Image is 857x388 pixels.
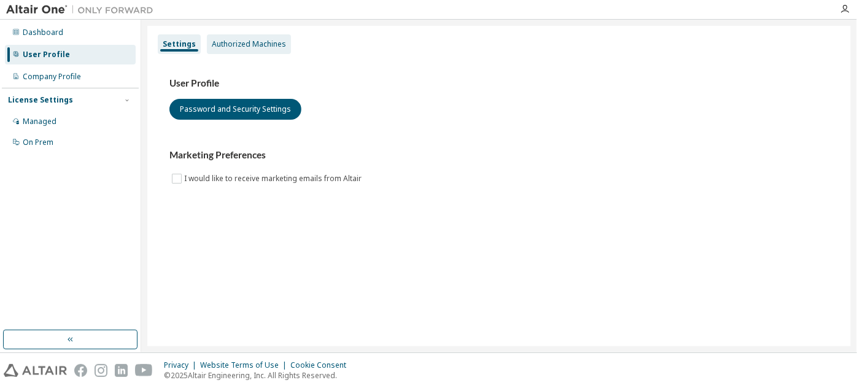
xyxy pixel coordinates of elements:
h3: User Profile [169,77,829,90]
div: Authorized Machines [212,39,286,49]
div: Settings [163,39,196,49]
div: License Settings [8,95,73,105]
button: Password and Security Settings [169,99,301,120]
img: facebook.svg [74,364,87,377]
div: Website Terms of Use [200,360,290,370]
div: Dashboard [23,28,63,37]
img: linkedin.svg [115,364,128,377]
img: altair_logo.svg [4,364,67,377]
div: Privacy [164,360,200,370]
div: Cookie Consent [290,360,354,370]
img: Altair One [6,4,160,16]
p: © 2025 Altair Engineering, Inc. All Rights Reserved. [164,370,354,381]
label: I would like to receive marketing emails from Altair [184,171,364,186]
div: Company Profile [23,72,81,82]
div: User Profile [23,50,70,60]
div: Managed [23,117,56,126]
h3: Marketing Preferences [169,149,829,161]
img: youtube.svg [135,364,153,377]
img: instagram.svg [95,364,107,377]
div: On Prem [23,138,53,147]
